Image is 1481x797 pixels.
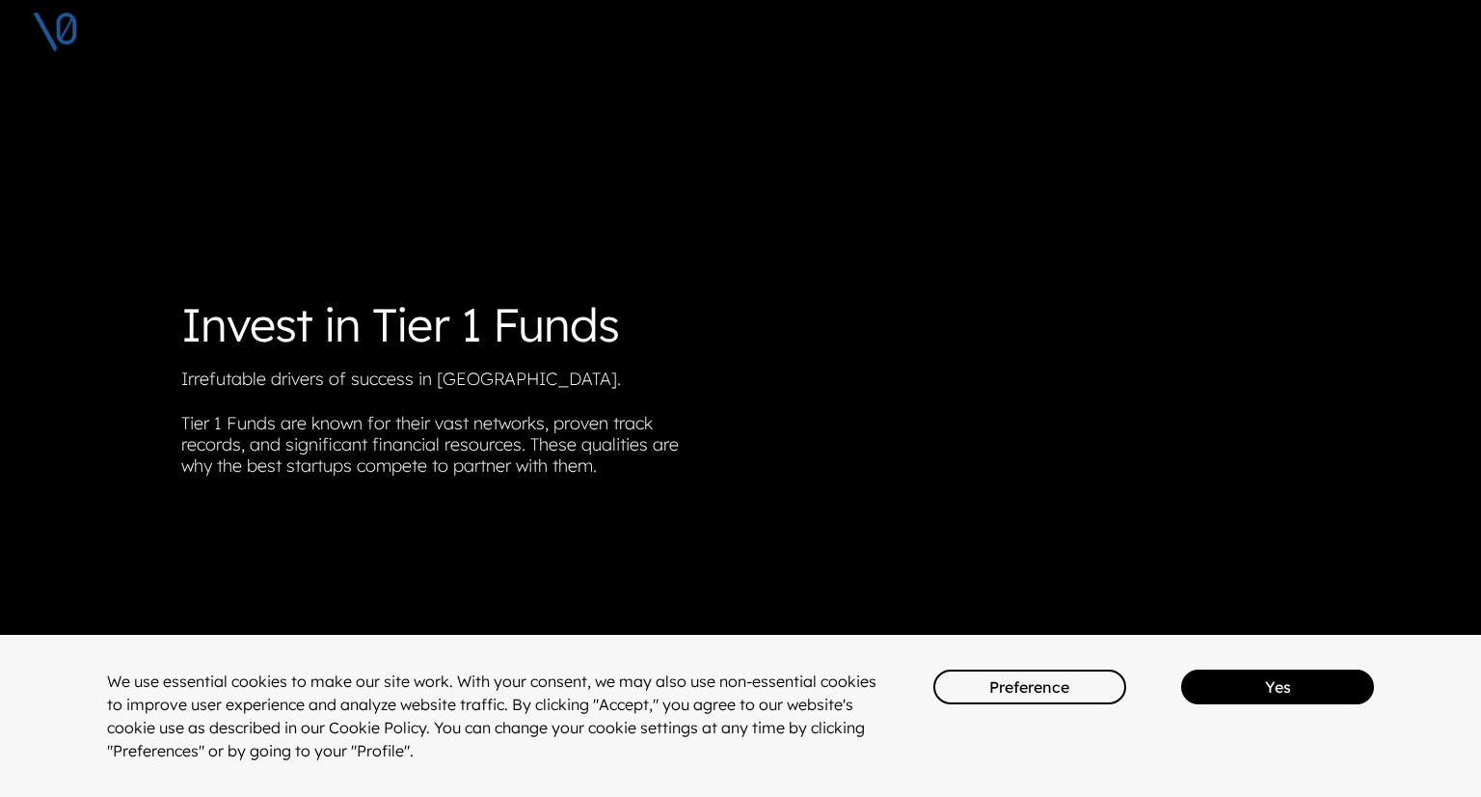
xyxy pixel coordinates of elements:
[933,670,1126,704] button: Preference
[181,369,725,398] p: Irrefutable drivers of success in [GEOGRAPHIC_DATA].
[31,8,79,56] img: V0 logo
[181,413,725,484] p: Tier 1 Funds are known for their vast networks, proven track records, and significant financial r...
[107,670,878,762] div: We use essential cookies to make our site work. With your consent, we may also use non-essential ...
[181,297,725,353] h1: Invest in Tier 1 Funds
[1181,670,1374,704] button: Yes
